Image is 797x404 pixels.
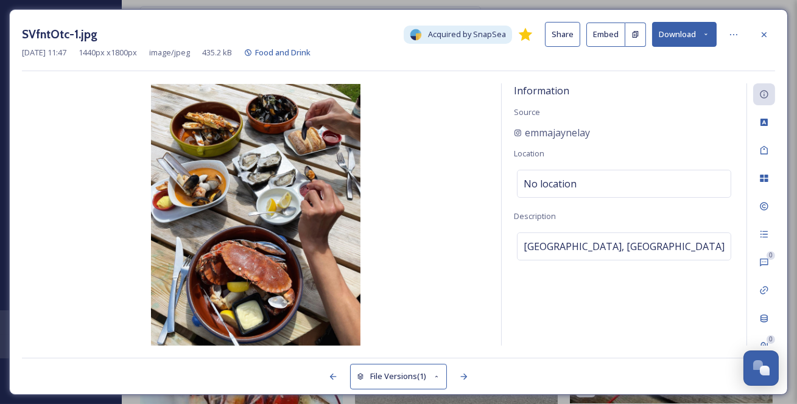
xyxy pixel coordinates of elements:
span: image/jpeg [149,47,190,58]
button: Embed [586,23,625,47]
img: SVfntOtc-1.jpg [22,84,489,346]
div: 0 [767,335,775,344]
span: Description [514,211,556,221]
span: Location [514,148,544,159]
span: Source [514,106,540,117]
button: Share [545,22,580,47]
span: 435.2 kB [202,47,232,58]
button: Download [652,22,717,47]
span: No location [524,176,577,191]
span: Information [514,84,569,97]
span: emmajaynelay [525,125,590,140]
div: 0 [767,251,775,260]
button: Open Chat [743,350,779,386]
span: 1440 px x 1800 px [79,47,137,58]
span: Acquired by SnapSea [428,29,506,40]
span: [GEOGRAPHIC_DATA], [GEOGRAPHIC_DATA] [524,239,725,254]
span: Food and Drink [255,47,311,58]
span: [DATE] 11:47 [22,47,66,58]
button: File Versions(1) [350,364,448,389]
a: emmajaynelay [514,125,590,140]
h3: SVfntOtc-1.jpg [22,26,97,43]
img: snapsea-logo.png [410,29,422,41]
